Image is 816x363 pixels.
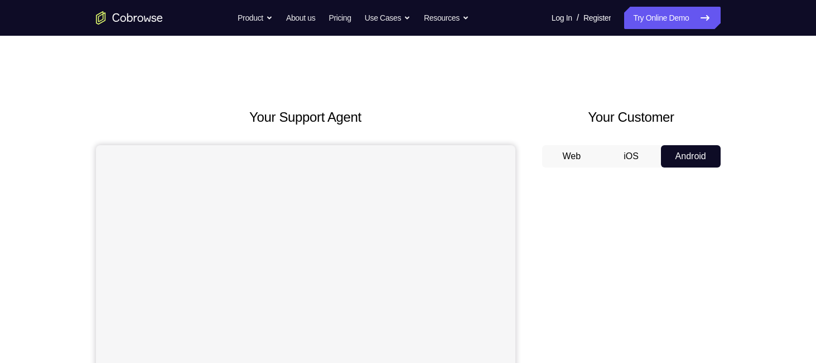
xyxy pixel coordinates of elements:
[424,7,469,29] button: Resources
[552,7,572,29] a: Log In
[577,11,579,25] span: /
[601,145,661,168] button: iOS
[238,7,273,29] button: Product
[96,107,515,127] h2: Your Support Agent
[583,7,611,29] a: Register
[624,7,720,29] a: Try Online Demo
[96,11,163,25] a: Go to the home page
[661,145,721,168] button: Android
[542,145,602,168] button: Web
[542,107,721,127] h2: Your Customer
[286,7,315,29] a: About us
[329,7,351,29] a: Pricing
[365,7,411,29] button: Use Cases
